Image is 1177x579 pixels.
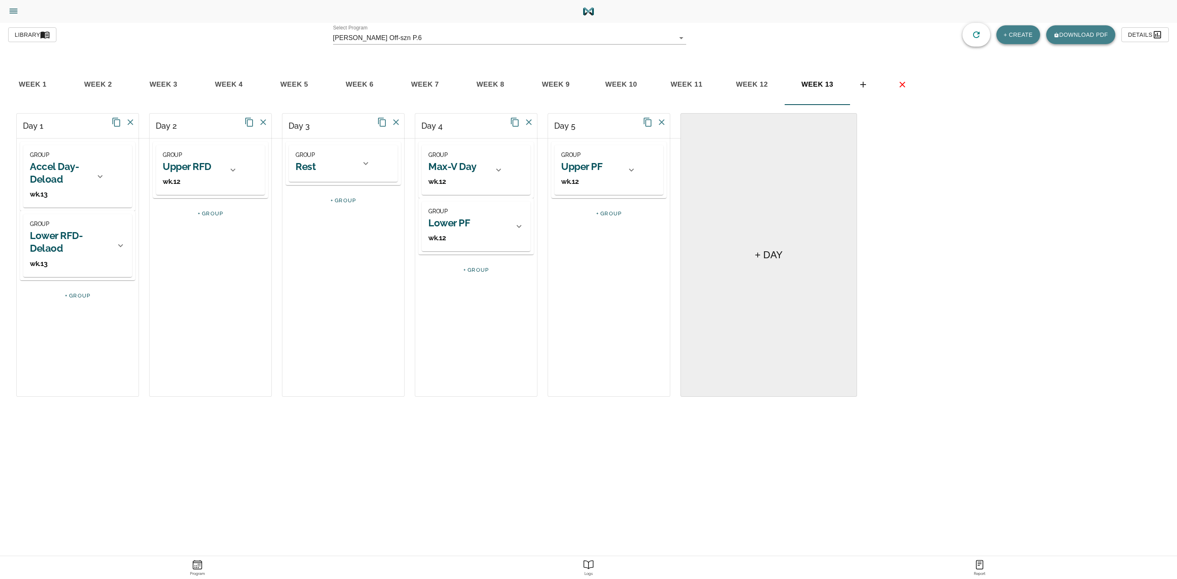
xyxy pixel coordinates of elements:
ion-icon: Program [192,559,203,570]
div: Day 5 [548,114,725,139]
button: + CREATE [1000,27,1036,42]
ion-icon: Report [583,559,594,570]
a: + GROUP [331,197,356,203]
div: GROUPLower RFD-Delaodwk.13 [23,214,132,277]
h2: Accel Day-Deload [30,160,90,186]
img: Logo [582,5,595,18]
a: ReportReport [784,556,1175,579]
h3: wk.12 [561,177,602,186]
h2: Rest [295,160,316,173]
button: downloadDownload pdf [1050,27,1111,42]
h3: wk.12 [163,177,211,186]
div: GROUPUpper RFDwk.12 [153,142,268,198]
h3: wk.12 [428,233,470,242]
span: + CREATE [1004,30,1033,40]
span: Library [15,30,50,40]
button: Library [8,27,56,42]
span: GROUP [30,221,49,227]
h2: Upper PF [561,160,602,173]
span: GROUP [295,152,315,158]
div: GROUPUpper PFwk.12 [555,145,643,195]
div: GROUPRest [286,142,401,185]
div: [PERSON_NAME] Off-szn P.6 [333,31,686,45]
div: Day 2 [150,114,326,139]
a: ProgramProgram [2,556,393,579]
a: + GROUP [463,267,489,273]
span: week 3 [136,78,191,91]
h2: Max-V Day [428,160,477,173]
span: week 1 [5,78,60,91]
strong: Program [3,572,391,576]
span: GROUP [428,208,448,215]
div: GROUPMax-V Daywk.12 [418,142,534,198]
label: Select Program [333,26,367,31]
h2: Lower RFD-Delaod [30,229,111,255]
span: week 13 [790,78,845,91]
span: GROUP [30,152,49,158]
span: week 8 [463,78,518,91]
span: week 7 [397,78,453,91]
h3: wk.13 [30,190,90,199]
a: + GROUP [65,293,91,299]
div: GROUPUpper PFwk.12 [551,142,667,198]
div: GROUPLower RFD-Delaodwk.13 [20,211,135,280]
span: week 6 [332,78,387,91]
h3: wk.12 [428,177,477,186]
span: GROUP [163,152,182,158]
h2: Upper RFD [163,160,211,173]
ion-icon: download [1054,32,1059,38]
span: week 12 [724,78,780,91]
div: GROUPRest [289,145,377,182]
div: GROUPUpper RFDwk.12 [156,145,244,195]
strong: Report [786,572,1174,576]
span: week 4 [201,78,257,91]
h5: + DAY [755,248,783,262]
div: Day 4 [415,114,592,139]
a: + GROUP [198,210,224,217]
a: ReportLogs [393,556,784,579]
div: GROUPAccel Day-Deloadwk.13 [20,142,135,211]
h2: Lower PF [428,217,470,229]
span: Details [1128,30,1162,40]
ion-icon: Report [974,559,985,570]
span: Download pdf [1054,30,1108,40]
span: GROUP [428,152,448,158]
ion-icon: Side Menu [8,6,19,16]
div: Day 3 [282,114,459,139]
div: GROUPMax-V Daywk.12 [422,145,510,195]
div: GROUPLower PFwk.12 [422,201,530,251]
span: GROUP [561,152,581,158]
span: week 10 [593,78,649,91]
div: GROUPLower PFwk.12 [418,198,534,255]
strong: Logs [394,572,782,576]
div: Day 1 [17,114,193,139]
span: week 2 [70,78,126,91]
a: + GROUP [596,210,622,217]
span: week 5 [266,78,322,91]
h3: wk.13 [30,259,111,268]
span: week 9 [528,78,584,91]
span: week 11 [659,78,714,91]
button: Details [1121,27,1169,42]
div: GROUPAccel Day-Deloadwk.13 [23,145,112,208]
